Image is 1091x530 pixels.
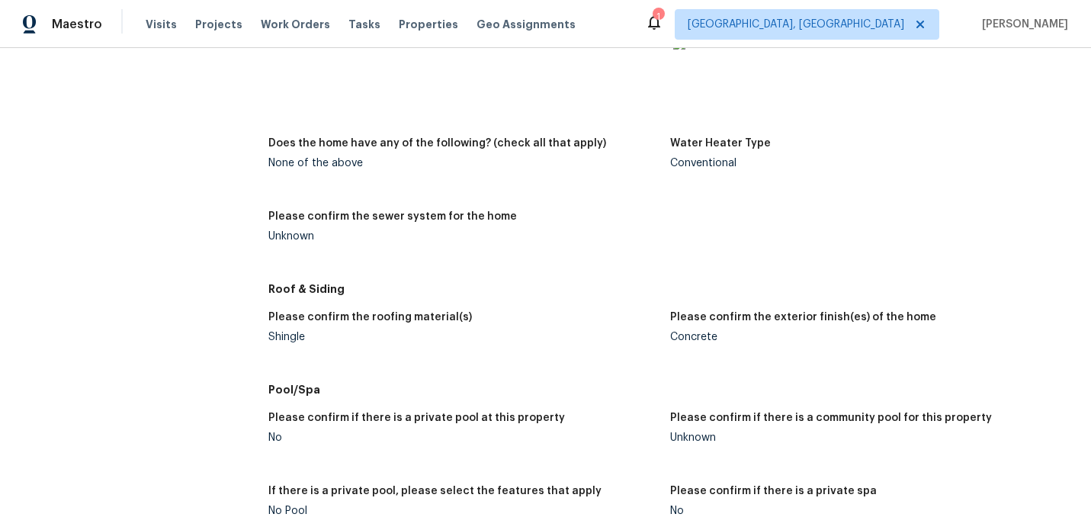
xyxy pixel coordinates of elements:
h5: Roof & Siding [268,281,1073,297]
span: [PERSON_NAME] [976,17,1068,32]
h5: Please confirm if there is a private spa [670,486,877,496]
span: Work Orders [261,17,330,32]
span: [GEOGRAPHIC_DATA], [GEOGRAPHIC_DATA] [688,17,904,32]
h5: Please confirm the roofing material(s) [268,312,472,323]
span: Tasks [348,19,380,30]
h5: Does the home have any of the following? (check all that apply) [268,138,606,149]
span: Projects [195,17,242,32]
div: Unknown [670,432,1061,443]
div: No Pool [268,506,659,516]
span: Geo Assignments [477,17,576,32]
h5: Pool/Spa [268,382,1073,397]
div: 1 [653,9,663,24]
h5: Please confirm if there is a community pool for this property [670,413,992,423]
div: No [268,432,659,443]
div: Conventional [670,158,1061,169]
span: Properties [399,17,458,32]
div: Unknown [268,231,659,242]
h5: If there is a private pool, please select the features that apply [268,486,602,496]
h5: Please confirm if there is a private pool at this property [268,413,565,423]
h5: Please confirm the exterior finish(es) of the home [670,312,936,323]
span: Maestro [52,17,102,32]
div: None of the above [268,158,659,169]
div: No [670,506,1061,516]
h5: Please confirm the sewer system for the home [268,211,517,222]
h5: Water Heater Type [670,138,771,149]
div: Concrete [670,332,1061,342]
div: Shingle [268,332,659,342]
span: Visits [146,17,177,32]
